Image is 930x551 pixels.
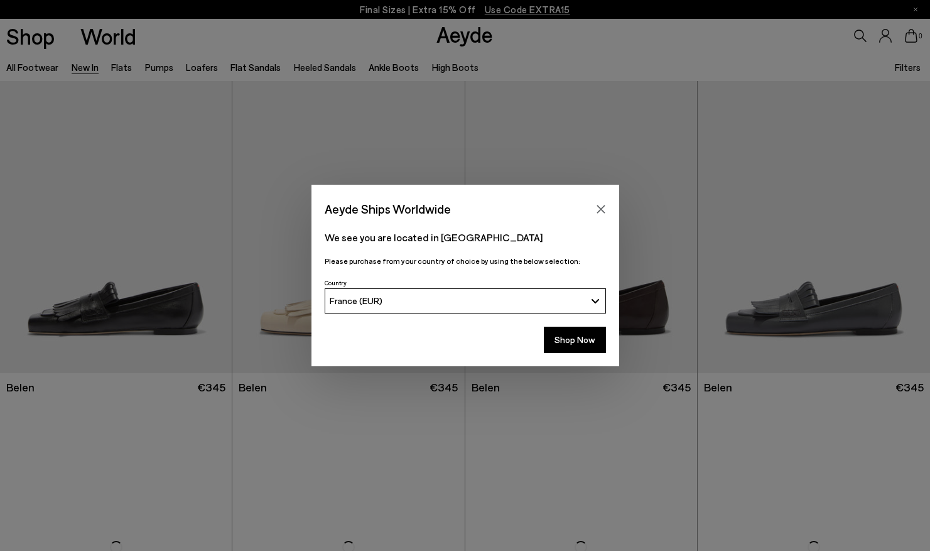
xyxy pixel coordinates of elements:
[325,230,606,245] p: We see you are located in [GEOGRAPHIC_DATA]
[592,200,610,219] button: Close
[325,255,606,267] p: Please purchase from your country of choice by using the below selection:
[544,327,606,353] button: Shop Now
[325,279,347,286] span: Country
[330,295,382,306] span: France (EUR)
[325,198,451,220] span: Aeyde Ships Worldwide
